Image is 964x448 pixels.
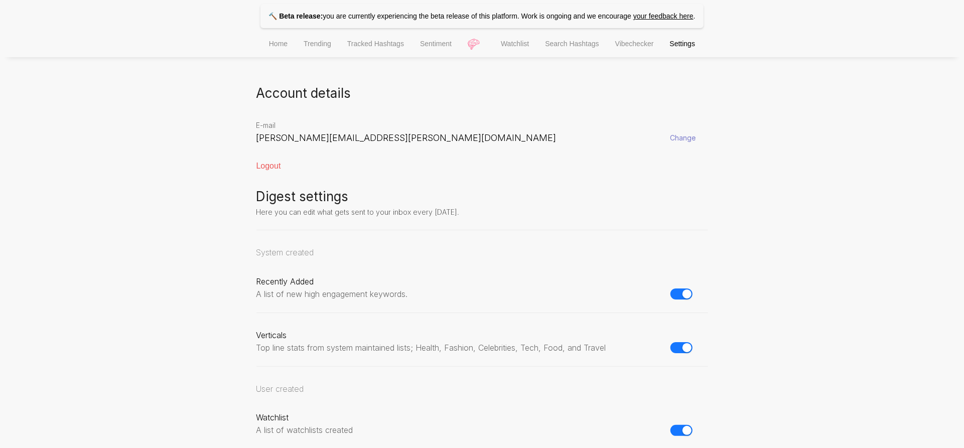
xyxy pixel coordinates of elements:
span: Change [670,133,696,142]
span: [PERSON_NAME][EMAIL_ADDRESS][PERSON_NAME][DOMAIN_NAME] [256,132,557,143]
span: Vibechecker [615,40,654,48]
span: Watchlist [501,40,529,48]
span: Tracked Hashtags [347,40,404,48]
span: Trending [304,40,331,48]
span: Top line stats from system maintained lists; Health, Fashion, Celebrities, Tech, Food, and Travel [256,343,606,353]
div: Logout [256,162,708,171]
span: Home [269,40,288,48]
strong: 🔨 Beta release: [268,12,323,20]
span: User created [256,384,304,394]
span: Verticals [256,330,287,340]
span: A list of new high engagement keywords. [256,289,408,299]
span: Recently Added [256,276,314,286]
span: Watchlist [256,412,289,422]
span: Here you can edit what gets sent to your inbox every [DATE]. [256,208,460,216]
span: E-mail [256,121,276,129]
p: you are currently experiencing the beta release of this platform. Work is ongoing and we encourage . [260,4,703,28]
span: System created [256,247,314,257]
span: Search Hashtags [545,40,599,48]
a: your feedback here [633,12,694,20]
span: Settings [670,40,696,48]
span: Digest settings [256,189,349,204]
span: Sentiment [420,40,452,48]
span: Account details [256,85,351,101]
span: A list of watchlists created [256,425,353,435]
